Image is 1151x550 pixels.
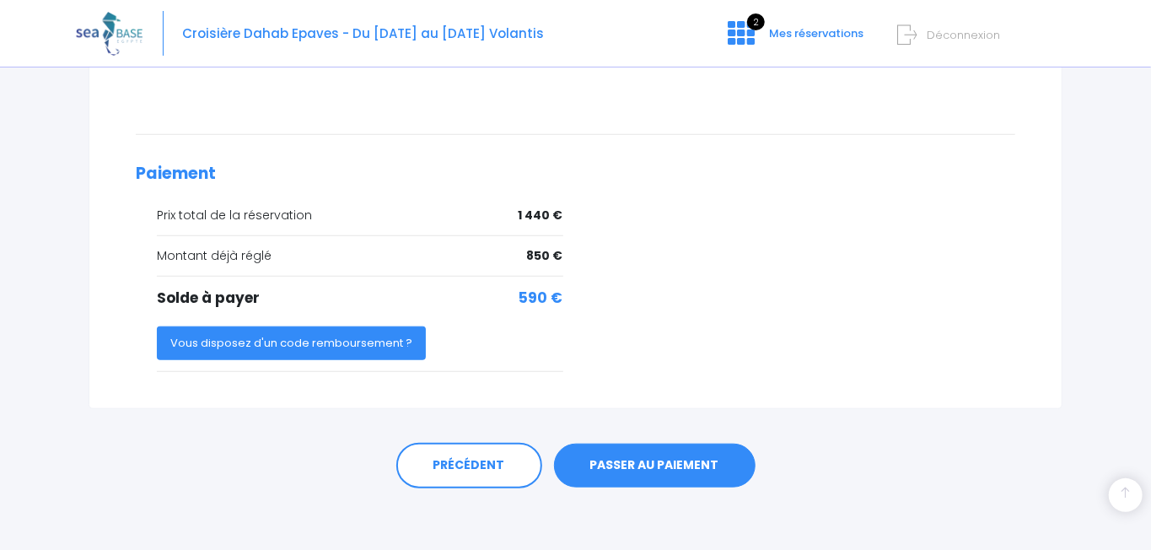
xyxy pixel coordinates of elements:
span: Déconnexion [927,27,1000,43]
div: Solde à payer [157,288,563,310]
span: Croisière Dahab Epaves - Du [DATE] au [DATE] Volantis [182,24,544,42]
button: Vous disposez d'un code remboursement ? [157,326,426,360]
div: Montant déjà réglé [157,247,563,265]
span: Mes réservations [769,25,863,41]
a: PASSER AU PAIEMENT [554,444,756,488]
span: 2 [747,13,765,30]
h2: Paiement [136,164,1015,184]
span: 850 € [527,247,563,265]
a: PRÉCÉDENT [396,443,542,488]
div: Prix total de la réservation [157,207,563,224]
span: 1 440 € [519,207,563,224]
a: 2 Mes réservations [714,31,874,47]
span: 590 € [519,288,563,310]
